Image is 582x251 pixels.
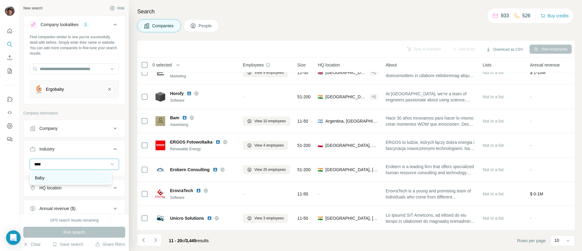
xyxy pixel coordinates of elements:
[5,66,15,76] button: My lists
[482,45,527,54] button: Download as CSV
[530,167,531,172] span: -
[170,146,236,152] div: Renewable Energy
[5,25,15,36] button: Quick start
[5,6,15,16] img: Avatar
[170,215,204,221] span: Unicro Solutions
[5,94,15,105] button: Use Surfe on LinkedIn
[152,23,174,29] span: Companies
[50,218,99,223] div: 1970 search results remaining
[23,241,41,247] button: Clear
[386,212,475,224] span: Lo Ipsumd SIT Ametcons, ad elitsed do eiu tempo in utlaboreet do magnaaliq enimadmini. Ve quisnos...
[5,120,15,131] button: Dashboard
[297,62,306,68] span: Size
[386,139,475,151] span: ERGOS to ludzie, których łączy dobra energia i fascynacja nowoczesnymi technologiami. Na każdym e...
[23,110,125,116] p: Company information
[24,17,125,34] button: Company lookalikes1
[318,215,323,221] span: 🇮🇳
[501,12,509,19] p: 933
[199,23,212,29] span: People
[386,115,475,127] span: Hace 30 años innovamos para hacer lo mismo: crear momentos WOW que emocionen. Desde nuestros inic...
[325,70,367,76] span: [GEOGRAPHIC_DATA], [GEOGRAPHIC_DATA], [GEOGRAPHIC_DATA]
[156,68,165,77] img: Logo of Ergo Creative Ltd
[386,188,475,200] span: ErovraTech is a young and promising team of individuals who come from different backgrounds and a...
[522,12,530,19] p: 526
[105,85,114,93] button: Ergobaby-remove-button
[170,115,179,121] span: Bam
[530,119,531,124] span: -
[370,70,379,75] div: + 1
[517,238,546,244] span: Rows per page
[386,91,475,103] span: At [GEOGRAPHIC_DATA], we’re a team of engineers passionate about using science, technology, and e...
[5,107,15,118] button: Use Surfe API
[170,90,184,97] span: Horofy
[207,216,212,221] img: LinkedIn logo
[137,7,575,16] h4: Search
[530,70,545,75] span: $ 1-10M
[186,238,196,243] span: 3,445
[105,4,129,13] button: Hide
[152,62,172,68] span: 0 selected
[483,119,503,124] span: Not in a list
[6,230,21,245] div: Open Intercom Messenger
[39,185,62,191] div: HQ location
[196,188,201,193] img: LinkedIn logo
[169,238,182,243] span: 11 - 20
[187,91,192,96] img: LinkedIn logo
[318,118,323,124] span: 🇦🇷
[297,167,311,173] span: 51-200
[82,22,89,27] div: 1
[386,66,475,79] span: Lore ip d sitametcon adipis elitse, doeiusmodtem in utlabore etdoloremag aliquae adminim veniamqu...
[483,192,503,196] span: Not in a list
[182,115,187,120] img: LinkedIn logo
[254,167,286,172] span: View 25 employees
[483,62,491,68] span: Lists
[483,70,503,75] span: Not in a list
[39,146,55,152] div: Industry
[170,139,212,145] span: ERGOS Fotowoltaika
[243,68,288,77] button: View 9 employees
[243,214,288,223] button: View 3 employees
[325,94,367,100] span: [GEOGRAPHIC_DATA], [GEOGRAPHIC_DATA]
[170,122,236,127] div: Advertising
[170,98,236,103] div: Software
[530,62,560,68] span: Annual revenue
[530,94,531,99] span: -
[243,117,290,126] button: View 10 employees
[318,167,323,173] span: 🇮🇳
[156,141,165,150] img: Logo of ERGOS Fotowoltaika
[318,62,340,68] span: HQ location
[554,237,559,243] p: 10
[95,241,125,247] button: Share filters
[156,213,165,223] img: Logo of Unicro Solutions
[254,70,284,75] span: View 9 employees
[370,94,379,100] div: + 1
[325,215,378,221] span: [GEOGRAPHIC_DATA], [GEOGRAPHIC_DATA]
[297,70,308,76] span: 11-50
[41,22,79,28] div: Company lookalikes
[297,118,308,124] span: 11-50
[386,62,397,68] span: About
[297,142,311,148] span: 51-200
[24,181,125,195] button: HQ location
[530,143,531,148] span: -
[254,215,284,221] span: View 3 employees
[5,39,15,50] button: Search
[149,234,162,246] button: Navigate to next page
[24,142,125,159] button: Industry
[318,192,319,196] span: -
[483,167,503,172] span: Not in a list
[156,189,165,199] img: Logo of ErovraTech
[5,134,15,145] button: Feedback
[137,234,149,246] button: Navigate to previous page
[24,201,125,216] button: Annual revenue ($)
[386,164,475,176] span: Erobern is a leading firm that offers specialized human resource consulting and technology servic...
[35,175,45,181] p: Baby
[170,195,236,200] div: Software
[39,125,58,131] div: Company
[530,192,543,196] span: $ 0-1M
[483,94,503,99] span: Not in a list
[318,94,323,100] span: 🇮🇳
[254,118,286,124] span: View 10 employees
[243,94,244,99] span: -
[156,92,165,102] img: Logo of Horofy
